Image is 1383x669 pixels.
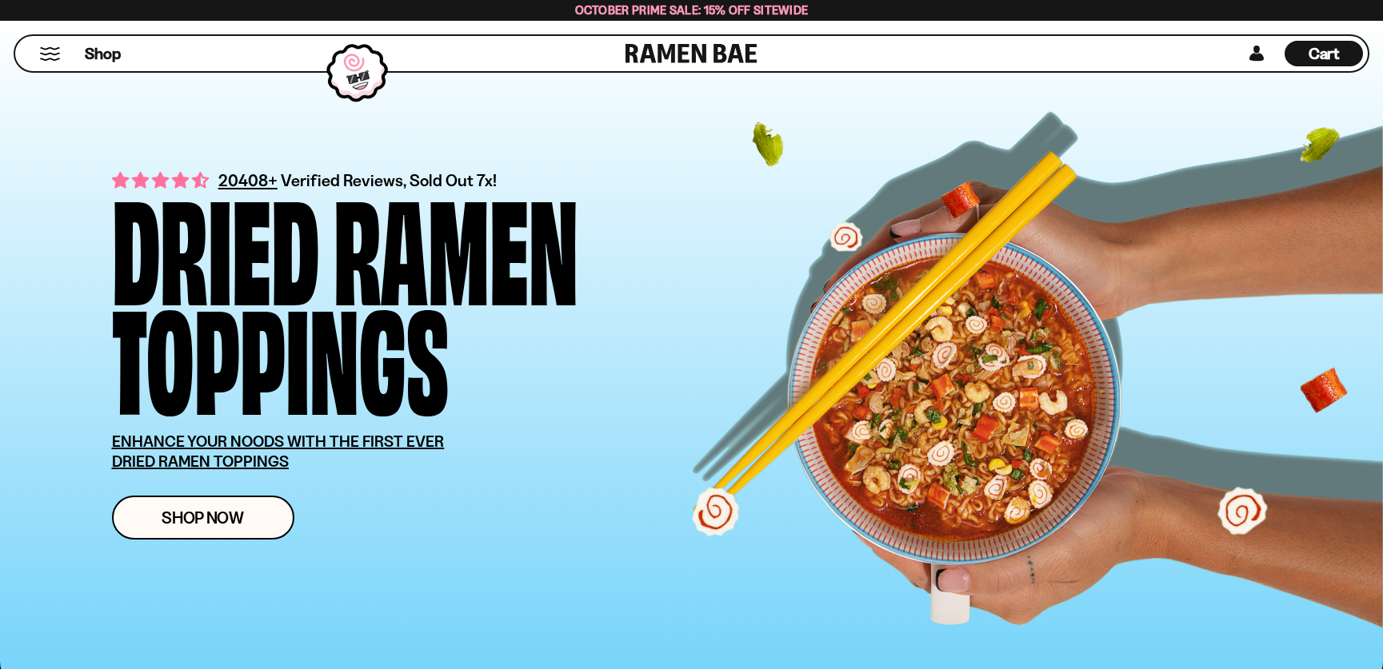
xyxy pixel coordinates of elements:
div: Toppings [112,298,449,408]
a: Shop [85,41,121,66]
span: October Prime Sale: 15% off Sitewide [575,2,809,18]
u: ENHANCE YOUR NOODS WITH THE FIRST EVER DRIED RAMEN TOPPINGS [112,432,445,471]
span: Cart [1309,44,1340,63]
div: Dried [112,189,319,298]
div: Ramen [334,189,578,298]
span: Shop Now [162,509,244,526]
button: Mobile Menu Trigger [39,47,61,61]
a: Shop Now [112,496,294,540]
span: Shop [85,43,121,65]
div: Cart [1285,36,1363,71]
